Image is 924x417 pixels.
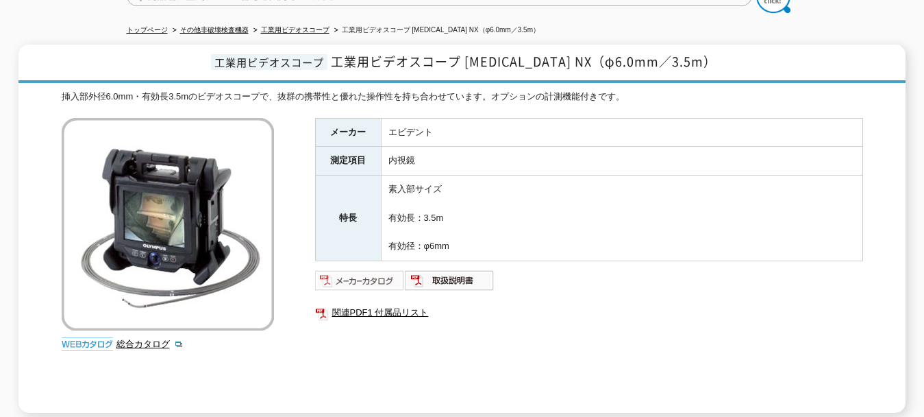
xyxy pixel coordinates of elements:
[116,339,184,349] a: 総合カタログ
[405,270,495,291] img: 取扱説明書
[315,270,405,291] img: メーカーカタログ
[381,147,862,176] td: 内視鏡
[405,278,495,289] a: 取扱説明書
[381,176,862,261] td: 素入部サイズ 有効長：3.5m 有効径：φ6mm
[315,118,381,147] th: メーカー
[315,176,381,261] th: 特長
[211,54,327,70] span: 工業用ビデオスコープ
[332,23,540,38] li: 工業用ビデオスコープ [MEDICAL_DATA] NX（φ6.0mm／3.5m）
[127,26,168,34] a: トップページ
[331,52,716,71] span: 工業用ビデオスコープ [MEDICAL_DATA] NX（φ6.0mm／3.5m）
[180,26,249,34] a: その他非破壊検査機器
[315,147,381,176] th: 測定項目
[381,118,862,147] td: エビデント
[261,26,329,34] a: 工業用ビデオスコープ
[315,304,863,322] a: 関連PDF1 付属品リスト
[62,337,113,351] img: webカタログ
[62,118,274,331] img: 工業用ビデオスコープ IPLEX NX（φ6.0mm／3.5m）
[315,278,405,289] a: メーカーカタログ
[62,90,863,104] div: 挿入部外径6.0mm・有効長3.5mのビデオスコープで、抜群の携帯性と優れた操作性を持ち合わせています。オプションの計測機能付きです。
